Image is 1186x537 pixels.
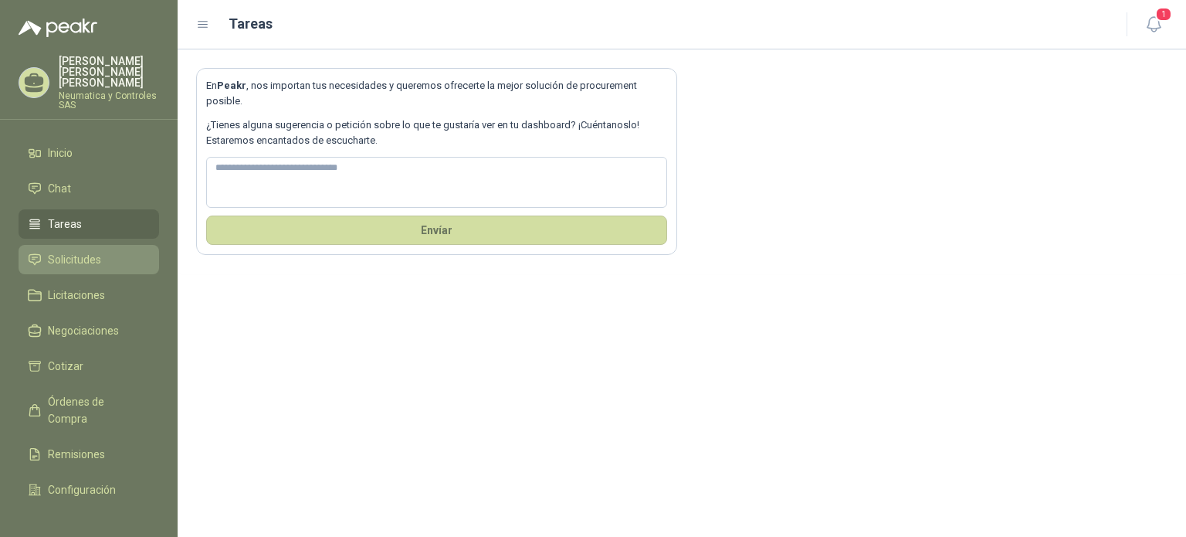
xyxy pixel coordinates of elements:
[59,56,159,88] p: [PERSON_NAME] [PERSON_NAME] [PERSON_NAME]
[48,251,101,268] span: Solicitudes
[19,245,159,274] a: Solicitudes
[19,280,159,310] a: Licitaciones
[48,144,73,161] span: Inicio
[229,13,273,35] h1: Tareas
[48,393,144,427] span: Órdenes de Compra
[217,80,246,91] b: Peakr
[206,78,667,110] p: En , nos importan tus necesidades y queremos ofrecerte la mejor solución de procurement posible.
[19,138,159,168] a: Inicio
[48,446,105,463] span: Remisiones
[19,209,159,239] a: Tareas
[48,216,82,233] span: Tareas
[19,19,97,37] img: Logo peakr
[19,352,159,381] a: Cotizar
[48,358,83,375] span: Cotizar
[48,481,116,498] span: Configuración
[1155,7,1172,22] span: 1
[19,387,159,433] a: Órdenes de Compra
[19,475,159,505] a: Configuración
[48,180,71,197] span: Chat
[48,322,119,339] span: Negociaciones
[59,91,159,110] p: Neumatica y Controles SAS
[19,174,159,203] a: Chat
[19,440,159,469] a: Remisiones
[206,216,667,245] button: Envíar
[1140,11,1167,39] button: 1
[206,117,667,149] p: ¿Tienes alguna sugerencia o petición sobre lo que te gustaría ver en tu dashboard? ¡Cuéntanoslo! ...
[48,287,105,304] span: Licitaciones
[19,316,159,345] a: Negociaciones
